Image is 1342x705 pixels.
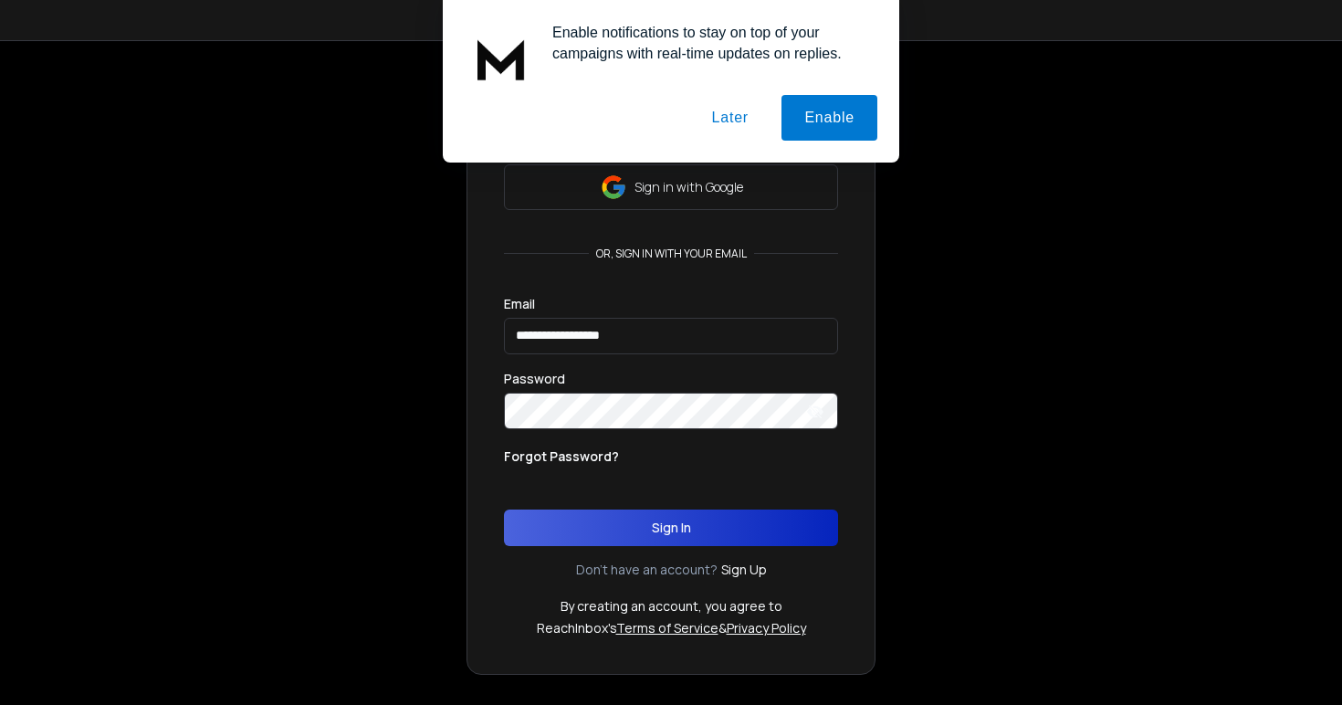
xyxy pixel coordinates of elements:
button: Later [688,95,771,141]
button: Sign In [504,510,838,546]
div: Enable notifications to stay on top of your campaigns with real-time updates on replies. [538,22,877,64]
p: or, sign in with your email [589,247,754,261]
p: ReachInbox's & [537,619,806,637]
button: Sign in with Google [504,164,838,210]
a: Privacy Policy [727,619,806,637]
p: Forgot Password? [504,447,619,466]
p: Don't have an account? [576,561,718,579]
button: Enable [781,95,877,141]
label: Password [504,373,565,385]
p: By creating an account, you agree to [561,597,782,616]
img: notification icon [465,22,538,95]
a: Terms of Service [616,619,718,637]
p: Sign in with Google [634,178,743,196]
a: Sign Up [721,561,767,579]
label: Email [504,298,535,310]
